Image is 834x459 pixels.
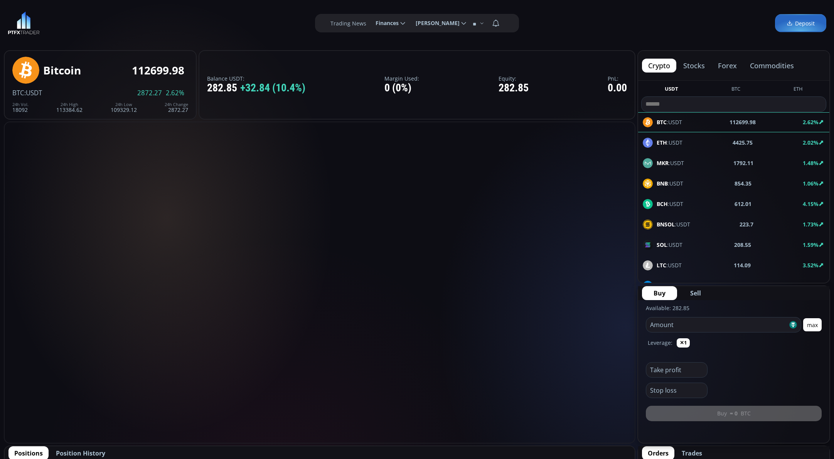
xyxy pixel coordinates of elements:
span: [PERSON_NAME] [410,15,460,31]
span: :USDT [657,261,682,269]
span: :USDT [657,179,683,187]
div: 112699.98 [132,64,184,76]
span: Finances [370,15,399,31]
b: 1.06% [803,180,819,187]
b: ETH [657,139,667,146]
div: 109329.12 [111,102,137,113]
div: 2872.27 [165,102,188,113]
div: 18092 [12,102,29,113]
b: 1.48% [803,159,819,167]
span: BTC [12,88,24,97]
button: Sell [679,286,713,300]
b: 3.52% [803,262,819,269]
button: crypto [642,59,676,73]
label: PnL: [608,76,627,81]
span: Buy [654,289,666,298]
b: 612.01 [735,200,751,208]
b: 4.15% [803,200,819,208]
span: Sell [690,289,701,298]
b: 2.47% [803,282,819,289]
b: 114.09 [734,261,751,269]
b: 2.02% [803,139,819,146]
b: 223.7 [740,220,753,228]
button: BTC [728,85,743,95]
label: Margin Used: [384,76,419,81]
span: :USDT [657,200,683,208]
b: LTC [657,262,666,269]
div: 113384.62 [56,102,83,113]
span: 2.62% [166,89,184,96]
span: :USDT [24,88,42,97]
div: 24h Vol. [12,102,29,107]
div: 0 (0%) [384,82,419,94]
b: BNB [657,180,668,187]
div: 282.85 [207,82,305,94]
span: :USDT [657,220,690,228]
b: 1.73% [803,221,819,228]
button: Buy [642,286,677,300]
img: LOGO [8,12,40,35]
b: DASH [657,282,672,289]
label: Balance USDT: [207,76,305,81]
span: +32.84 (10.4%) [240,82,305,94]
b: SOL [657,241,667,248]
button: USDT [662,85,681,95]
span: Trades [682,449,702,458]
div: 24h Change [165,102,188,107]
b: 1.59% [803,241,819,248]
label: Trading News [330,19,366,27]
div: Bitcoin [43,64,81,76]
b: 1792.11 [733,159,753,167]
span: 2872.27 [137,89,162,96]
b: BNSOL [657,221,675,228]
span: :USDT [657,159,684,167]
button: commodities [744,59,800,73]
span: :USDT [657,282,687,290]
div: 282.85 [499,82,529,94]
span: Orders [648,449,669,458]
button: max [803,318,822,331]
b: BCH [657,200,668,208]
b: 4425.75 [733,138,753,147]
span: :USDT [657,138,682,147]
a: Deposit [775,14,826,32]
button: forex [712,59,743,73]
div: 24h High [56,102,83,107]
span: Deposit [787,19,815,27]
span: Positions [14,449,43,458]
b: 24.09 [738,282,752,290]
b: MKR [657,159,669,167]
label: Equity: [499,76,529,81]
span: Position History [56,449,105,458]
button: ETH [790,85,806,95]
label: Leverage: [648,339,672,347]
div: 0.00 [608,82,627,94]
label: Available: 282.85 [646,304,689,312]
button: stocks [677,59,711,73]
span: :USDT [657,241,682,249]
b: 854.35 [735,179,751,187]
b: 208.55 [734,241,751,249]
button: ✕1 [677,338,690,348]
div: 24h Low [111,102,137,107]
